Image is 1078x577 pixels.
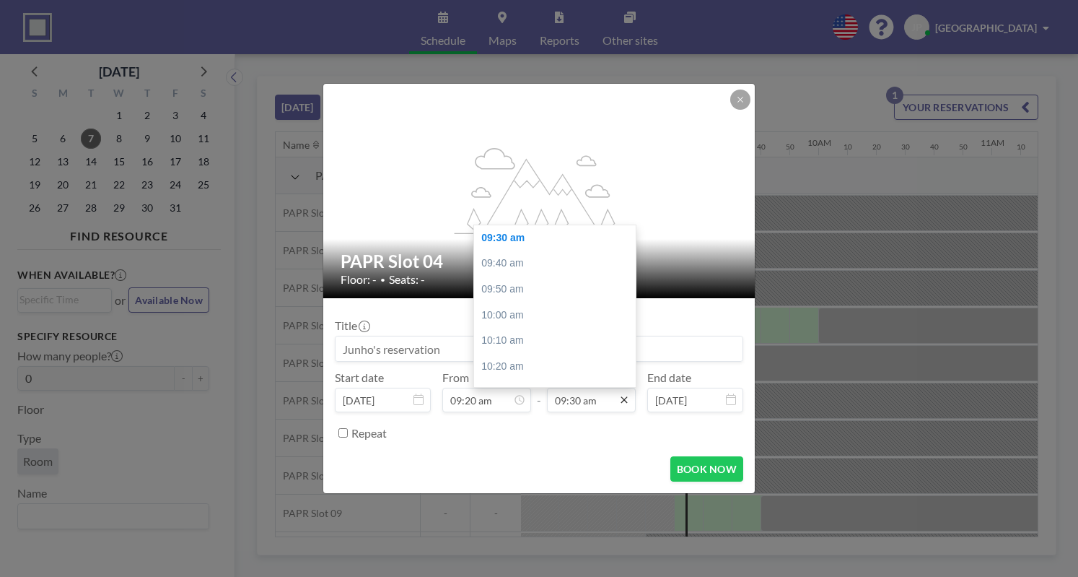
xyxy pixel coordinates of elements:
label: Title [335,318,369,333]
div: 09:50 am [474,277,643,303]
div: 10:20 am [474,354,643,380]
div: 09:30 am [474,225,643,251]
div: 09:40 am [474,251,643,277]
label: From [442,370,469,385]
div: 10:30 am [474,379,643,405]
label: Start date [335,370,384,385]
span: Seats: - [389,272,425,287]
span: Floor: - [341,272,377,287]
div: 10:00 am [474,303,643,329]
div: 10:10 am [474,328,643,354]
label: Repeat [351,426,387,441]
h2: PAPR Slot 04 [341,251,739,272]
input: Junho's reservation [336,337,742,361]
span: - [537,376,541,407]
span: • [380,274,385,285]
button: BOOK NOW [670,456,743,482]
label: End date [647,370,691,385]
